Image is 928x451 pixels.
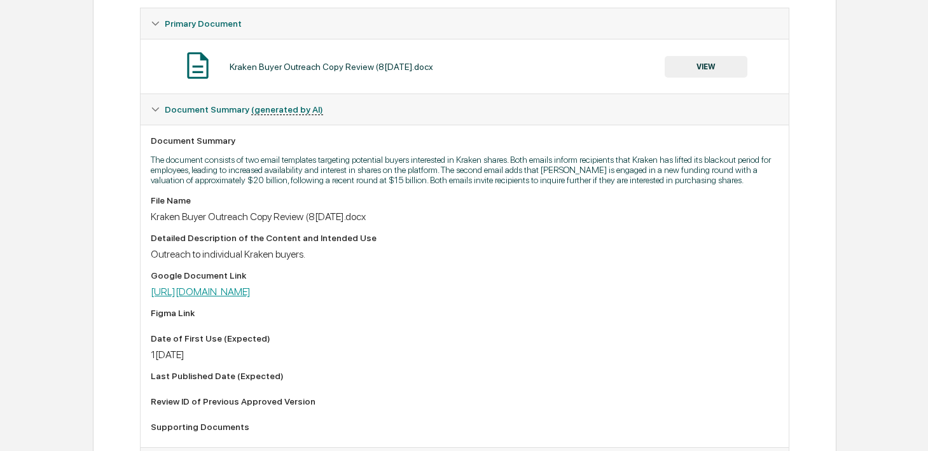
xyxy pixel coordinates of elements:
span: Document Summary [165,104,323,114]
div: Primary Document [141,39,789,94]
div: Figma Link [151,308,779,318]
a: [URL][DOMAIN_NAME] [151,286,251,298]
span: Primary Document [165,18,242,29]
div: Date of First Use (Expected) [151,333,779,343]
div: Outreach to individual Kraken buyers. [151,248,779,260]
div: Last Published Date (Expected) [151,371,779,381]
div: Document Summary (generated by AI) [141,125,789,447]
div: Supporting Documents [151,422,779,432]
button: VIEW [665,56,747,78]
u: (generated by AI) [251,104,323,115]
div: 1[DATE] [151,349,779,361]
div: Review ID of Previous Approved Version [151,396,779,406]
div: Document Summary [151,135,779,146]
div: Document Summary (generated by AI) [141,94,789,125]
div: Kraken Buyer Outreach Copy Review (8[DATE].docx [230,62,433,72]
div: Primary Document [141,8,789,39]
div: Kraken Buyer Outreach Copy Review (8[DATE].docx [151,211,779,223]
img: Document Icon [182,50,214,81]
p: The document consists of two email templates targeting potential buyers interested in Kraken shar... [151,155,779,185]
div: Detailed Description of the Content and Intended Use [151,233,779,243]
div: Google Document Link [151,270,779,281]
div: File Name [151,195,779,205]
